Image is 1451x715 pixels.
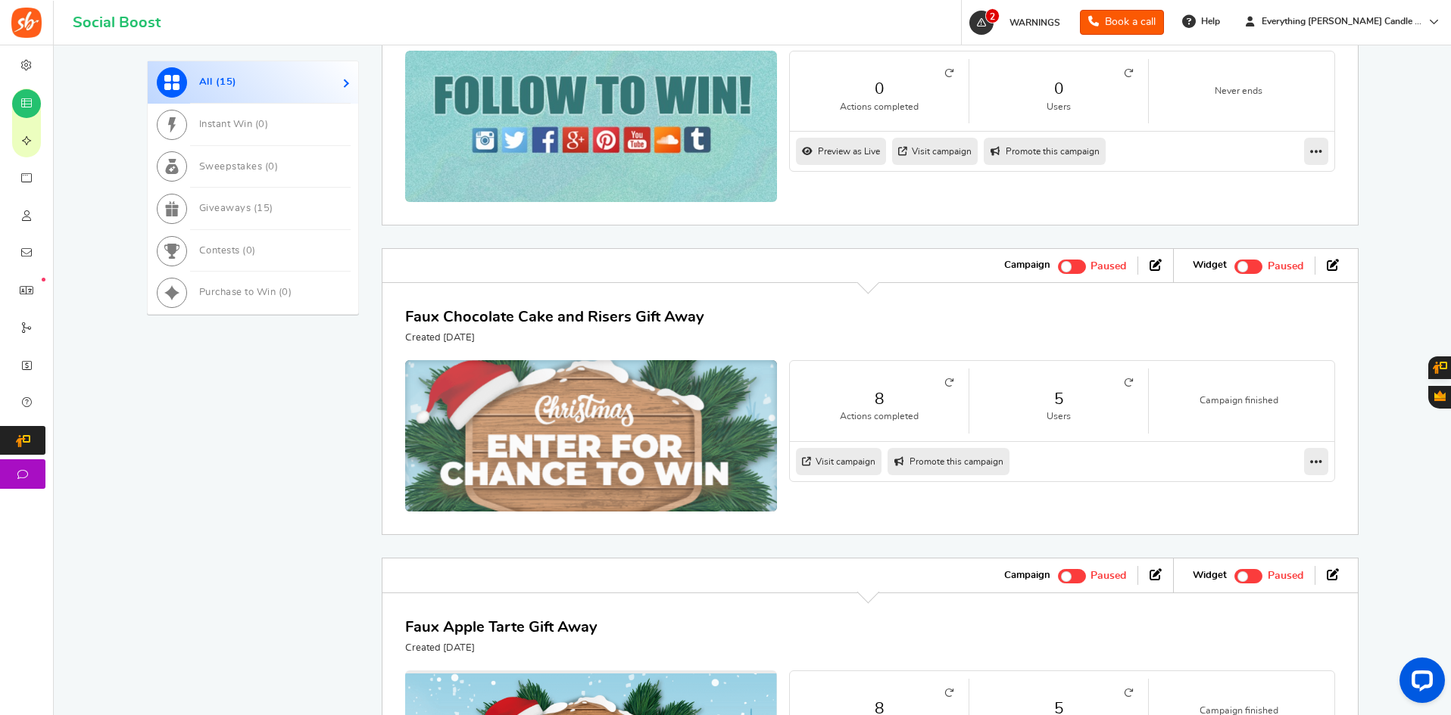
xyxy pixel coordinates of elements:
a: Book a call [1080,10,1164,35]
strong: Widget [1193,569,1227,583]
h1: Social Boost [73,14,161,31]
em: New [42,278,45,281]
span: Instant Win ( ) [199,120,269,129]
span: Paused [1091,571,1126,582]
iframe: LiveChat chat widget [1387,651,1451,715]
img: Social Boost [11,8,42,38]
a: Faux Apple Tarte Gift Away [405,620,598,635]
a: Promote this campaign [888,448,1009,475]
span: Paused [1268,571,1303,582]
strong: Campaign [1004,569,1050,583]
span: Gratisfaction [1434,390,1446,401]
span: All ( ) [199,77,237,87]
span: 0 [246,245,253,255]
span: Contests ( ) [199,245,256,255]
small: Campaign finished [1164,394,1313,407]
a: Faux Chocolate Cake and Risers Gift Away [405,309,704,325]
span: Everything [PERSON_NAME] Candle ... [1256,15,1428,28]
a: 0 [984,78,1133,100]
a: Help [1176,9,1228,33]
a: 2 WARNINGS [968,11,1068,35]
span: 15 [257,204,270,213]
a: 0 [805,78,953,100]
p: Created [DATE] [405,331,704,345]
span: 0 [258,120,265,129]
a: Visit campaign [892,138,978,165]
span: 15 [220,77,232,87]
a: 8 [805,388,953,410]
a: Visit campaign [796,448,882,475]
a: 5 [984,388,1133,410]
span: Purchase to Win ( ) [199,288,292,297]
li: Widget activated [1181,256,1315,275]
span: Sweepstakes ( ) [199,161,279,171]
a: Promote this campaign [984,138,1106,165]
small: Actions completed [805,101,953,113]
strong: Campaign [1004,259,1050,272]
small: Actions completed [805,410,953,423]
span: 0 [282,288,289,297]
li: Widget activated [1181,566,1315,584]
span: 0 [268,161,275,171]
span: 2 [985,8,1000,23]
span: Paused [1268,261,1303,272]
span: Giveaways ( ) [199,204,273,213]
strong: Widget [1193,259,1227,272]
a: Preview as Live [796,138,886,165]
button: Gratisfaction [1428,386,1451,409]
small: Users [984,101,1133,113]
span: Help [1197,15,1220,28]
small: Never ends [1164,85,1313,98]
small: Users [984,410,1133,423]
span: WARNINGS [1009,18,1060,27]
p: Created [DATE] [405,642,598,655]
span: Paused [1091,261,1126,272]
